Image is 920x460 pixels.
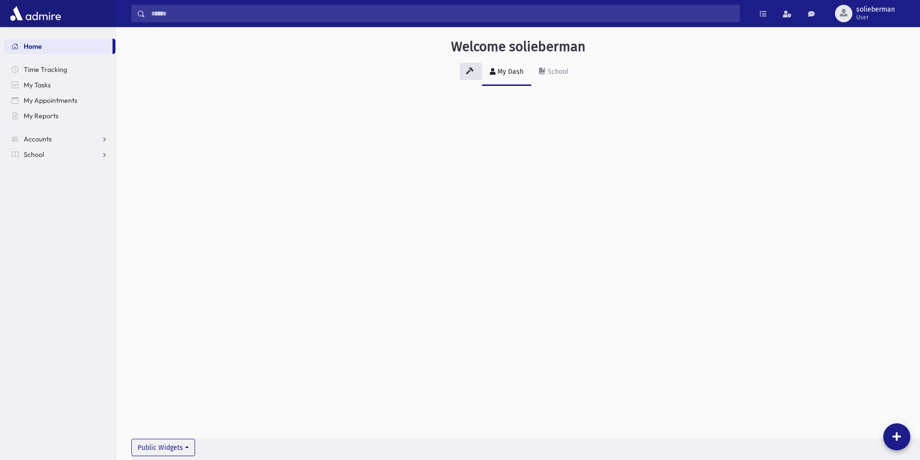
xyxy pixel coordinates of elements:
[856,14,895,21] span: User
[24,135,52,143] span: Accounts
[4,77,115,93] a: My Tasks
[131,439,195,456] button: Public Widgets
[4,93,115,108] a: My Appointments
[482,59,531,86] a: My Dash
[4,147,115,162] a: School
[8,4,63,23] img: AdmirePro
[24,96,77,105] span: My Appointments
[4,108,115,124] a: My Reports
[24,42,42,51] span: Home
[546,68,568,76] div: School
[24,112,58,120] span: My Reports
[495,68,524,76] div: My Dash
[145,5,739,22] input: Search
[4,39,113,54] a: Home
[24,65,67,74] span: Time Tracking
[4,131,115,147] a: Accounts
[856,6,895,14] span: solieberman
[4,62,115,77] a: Time Tracking
[24,81,51,89] span: My Tasks
[24,150,44,159] span: School
[451,39,585,55] h3: Welcome solieberman
[531,59,576,86] a: School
